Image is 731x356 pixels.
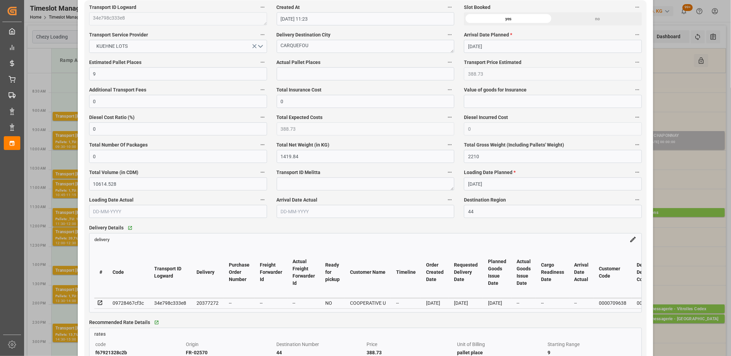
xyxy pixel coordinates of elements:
th: Customer Code [594,247,632,298]
button: Value of goods for Insurance [633,85,642,94]
span: Additional Transport Fees [89,86,146,94]
button: Total Net Weight (in KG) [445,140,454,149]
button: Diesel Cost Ratio (%) [258,113,267,122]
button: Slot Booked [633,3,642,12]
div: -- [229,299,250,307]
span: Loading Date Planned [464,169,516,176]
span: Arrival Date Planned [464,31,512,39]
span: rates [94,331,106,337]
textarea: 34e798c333e8 [89,12,267,25]
th: Freight Forwarder Id [255,247,287,298]
span: Total Gross Weight (Including Pallets' Weight) [464,141,564,149]
span: Delivery Details [89,224,124,231]
button: Transport Service Provider [258,30,267,39]
th: Requested Delivery Date [449,247,483,298]
button: open menu [89,40,267,53]
th: Timeline [391,247,421,298]
div: [DATE] [454,299,478,307]
th: Ready for pickup [320,247,345,298]
th: # [94,247,107,298]
span: Transport ID Logward [89,4,136,11]
div: -- [396,299,416,307]
th: Arrival Date Actual [569,247,594,298]
button: Loading Date Planned * [633,168,642,177]
button: Total Number Of Packages [258,140,267,149]
input: DD-MM-YYYY [464,40,642,53]
span: Value of goods for Insurance [464,86,527,94]
button: Transport ID Melitta [445,168,454,177]
button: Estimated Pallet Places [258,58,267,67]
span: Transport Service Provider [89,31,148,39]
span: Created At [277,4,300,11]
button: Created At [445,3,454,12]
div: -- [293,299,315,307]
th: Delivery Destination Code [632,247,670,298]
div: [DATE] [488,299,506,307]
span: Total Expected Costs [277,114,323,121]
textarea: CARQUEFOU [277,40,455,53]
div: Destination Number [276,340,364,348]
span: Diesel Incurred Cost [464,114,508,121]
button: Loading Date Actual [258,195,267,204]
span: Total Number Of Packages [89,141,148,149]
button: Additional Transport Fees [258,85,267,94]
span: Arrival Date Actual [277,196,318,204]
th: Delivery [191,247,224,298]
span: Recommended Rate Details [89,319,150,326]
span: Total Insurance Cost [277,86,322,94]
div: Origin [186,340,274,348]
span: Transport Price Estimated [464,59,521,66]
button: Total Expected Costs [445,113,454,122]
input: DD-MM-YYYY HH:MM [277,12,455,25]
button: Actual Pallet Places [445,58,454,67]
span: Transport ID Melitta [277,169,321,176]
button: Total Gross Weight (Including Pallets' Weight) [633,140,642,149]
button: Delivery Destination City [445,30,454,39]
span: Estimated Pallet Places [89,59,141,66]
span: Delivery Destination City [277,31,331,39]
span: Loading Date Actual [89,196,134,204]
input: DD-MM-YYYY [277,205,455,218]
div: Starting Range [548,340,636,348]
button: Transport Price Estimated [633,58,642,67]
div: COOPERATIVE U [350,299,386,307]
span: Actual Pallet Places [277,59,321,66]
span: Total Volume (in CDM) [89,169,138,176]
span: Destination Region [464,196,506,204]
div: -- [517,299,531,307]
input: DD-MM-YYYY [89,205,267,218]
th: Purchase Order Number [224,247,255,298]
div: Unit of Billing [457,340,545,348]
a: delivery [94,237,109,242]
div: 20377272 [197,299,219,307]
button: Arrival Date Planned * [633,30,642,39]
th: Code [107,247,149,298]
input: DD-MM-YYYY [464,177,642,191]
button: Arrival Date Actual [445,195,454,204]
div: 0000709638 [599,299,627,307]
th: Actual Freight Forwarder Id [287,247,320,298]
th: Planned Goods Issue Date [483,247,511,298]
div: -- [574,299,589,307]
div: 09728467cf3c [113,299,144,307]
div: Price [367,340,455,348]
div: NO [325,299,340,307]
th: Actual Goods Issue Date [511,247,536,298]
button: Destination Region [633,195,642,204]
button: Transport ID Logward [258,3,267,12]
div: yes [464,12,553,25]
div: code [95,340,183,348]
div: 34e798c333e8 [154,299,186,307]
th: Cargo Readiness Date [536,247,569,298]
th: Transport ID Logward [149,247,191,298]
div: 0000721441 [637,299,665,307]
span: Total Net Weight (in KG) [277,141,330,149]
div: [DATE] [426,299,444,307]
button: Diesel Incurred Cost [633,113,642,122]
th: Customer Name [345,247,391,298]
button: Total Insurance Cost [445,85,454,94]
th: Order Created Date [421,247,449,298]
button: Total Volume (in CDM) [258,168,267,177]
div: no [553,12,642,25]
